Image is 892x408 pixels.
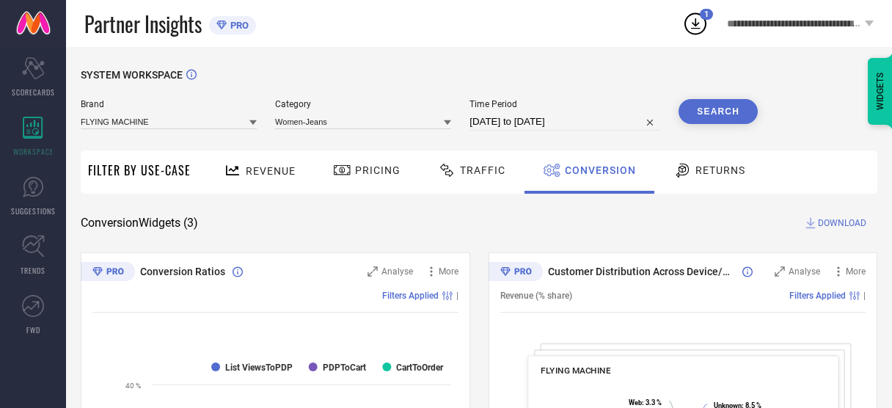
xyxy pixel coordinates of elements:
[863,291,866,301] span: |
[679,99,758,124] button: Search
[541,365,610,376] span: FLYING MACHINE
[460,164,505,176] span: Traffic
[381,266,413,277] span: Analyse
[81,216,198,230] span: Conversion Widgets ( 3 )
[227,20,249,31] span: PRO
[818,216,866,230] span: DOWNLOAD
[469,113,660,131] input: Select time period
[456,291,458,301] span: |
[21,265,45,276] span: TRENDS
[789,291,846,301] span: Filters Applied
[695,164,745,176] span: Returns
[323,363,366,373] text: PDPToCart
[13,146,54,157] span: WORKSPACE
[775,266,785,277] svg: Zoom
[439,266,458,277] span: More
[500,291,572,301] span: Revenue (% share)
[84,9,202,39] span: Partner Insights
[682,10,709,37] div: Open download list
[11,205,56,216] span: SUGGESTIONS
[489,262,543,284] div: Premium
[12,87,55,98] span: SCORECARDS
[565,164,636,176] span: Conversion
[368,266,378,277] svg: Zoom
[629,398,642,407] tspan: Web
[125,382,141,390] text: 40 %
[275,99,451,109] span: Category
[355,164,401,176] span: Pricing
[846,266,866,277] span: More
[548,266,736,277] span: Customer Distribution Across Device/OS
[26,324,40,335] span: FWD
[789,266,820,277] span: Analyse
[140,266,225,277] span: Conversion Ratios
[81,99,257,109] span: Brand
[246,165,296,177] span: Revenue
[704,10,709,19] span: 1
[382,291,439,301] span: Filters Applied
[469,99,660,109] span: Time Period
[629,398,662,407] text: : 3.3 %
[225,363,293,373] text: List ViewsToPDP
[81,69,183,81] span: SYSTEM WORKSPACE
[396,363,444,373] text: CartToOrder
[88,161,191,179] span: Filter By Use-Case
[81,262,135,284] div: Premium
